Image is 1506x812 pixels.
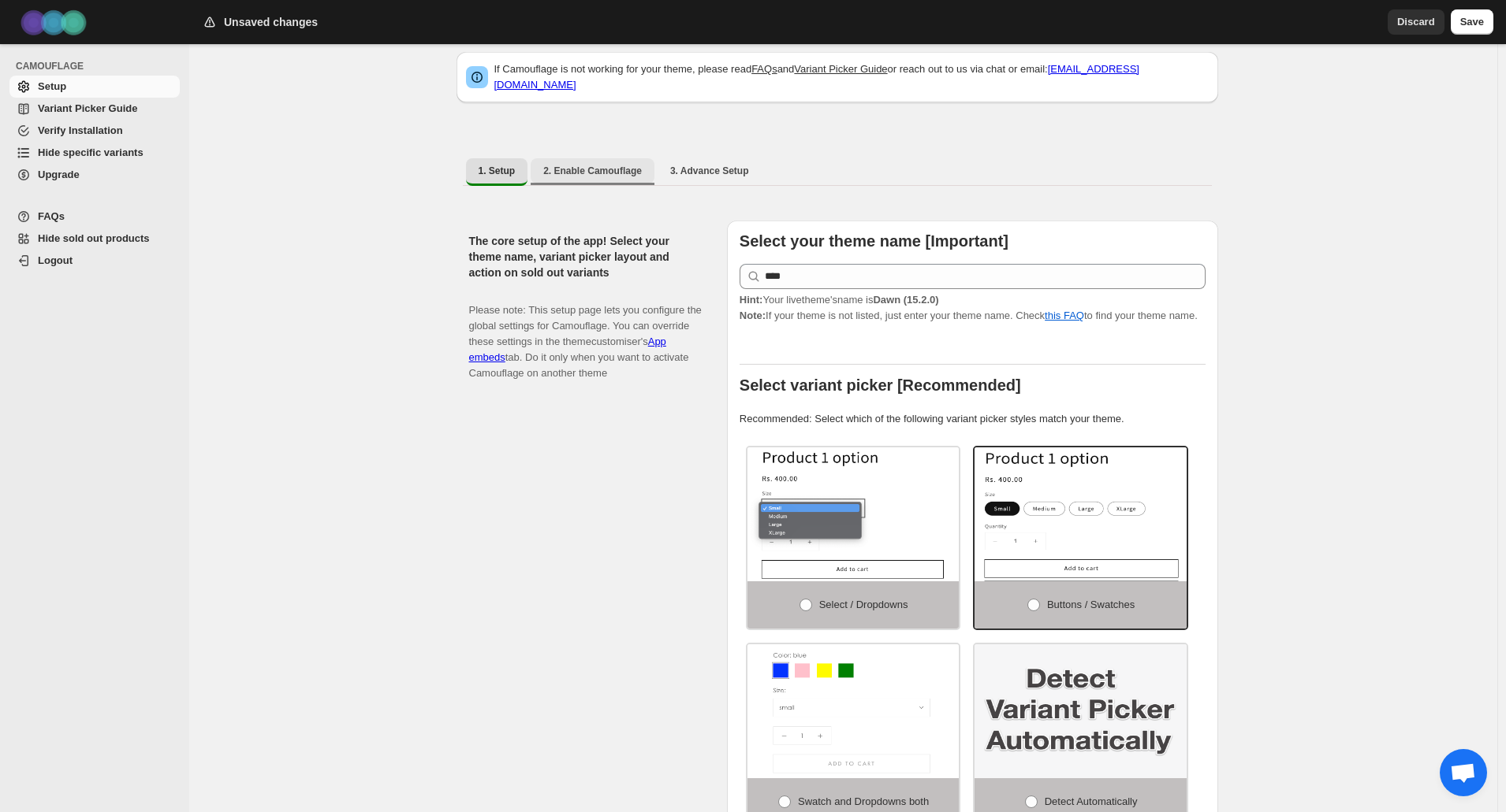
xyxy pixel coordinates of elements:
span: Detect Automatically [1045,795,1138,807]
strong: Hint: [740,294,763,306]
p: Please note: This setup page lets you configure the global settings for Camouflage. You can overr... [469,287,702,381]
img: Buttons / Swatches [975,447,1187,581]
a: Open chat [1440,749,1487,796]
span: 1. Setup [479,165,516,177]
img: Swatch and Dropdowns both [747,644,960,778]
p: Recommended: Select which of the following variant picker styles match your theme. [740,411,1206,427]
span: Hide sold out products [38,232,150,244]
strong: Dawn (15.2.0) [873,294,938,306]
a: this FAQ [1045,310,1084,321]
button: Save [1451,9,1493,35]
b: Select your theme name [Important] [740,232,1008,250]
strong: Note: [740,310,766,321]
span: Your live theme's name is [740,294,939,306]
span: Discard [1397,14,1435,30]
a: Setup [9,76,180,98]
button: Discard [1388,9,1444,35]
span: Logout [38,254,73,266]
span: Variant Picker Guide [38,102,137,114]
p: If Camouflage is not working for your theme, please read and or reach out to us via chat or email: [494,61,1209,93]
span: Hide specific variants [38,146,144,158]
a: Hide specific variants [9,142,180,164]
a: FAQs [9,206,180,228]
span: Verify Installation [38,124,123,136]
a: Verify Installation [9,120,180,142]
span: FAQs [38,210,65,222]
a: Upgrade [9,164,180,186]
span: 3. Advance Setup [670,165,749,177]
a: Logout [9,250,180,272]
span: Setup [38,80,66,92]
img: Detect Automatically [975,644,1187,778]
span: 2. Enable Camouflage [543,165,642,177]
span: Select / Dropdowns [819,599,908,610]
span: Swatch and Dropdowns both [798,795,929,807]
a: Variant Picker Guide [794,63,887,75]
b: Select variant picker [Recommended] [740,376,1021,394]
h2: The core setup of the app! Select your theme name, variant picker layout and action on sold out v... [469,233,702,280]
span: Upgrade [38,169,80,180]
a: FAQs [751,63,777,75]
a: Variant Picker Guide [9,98,180,120]
a: Hide sold out products [9,228,180,250]
h2: Unsaved changes [224,14,318,30]
p: If your theme is not listed, just enter your theme name. Check to find your theme name. [740,292,1206,324]
span: CAMOUFLAGE [16,60,181,72]
span: Buttons / Swatches [1047,599,1135,610]
span: Save [1460,14,1484,30]
img: Select / Dropdowns [747,447,960,581]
